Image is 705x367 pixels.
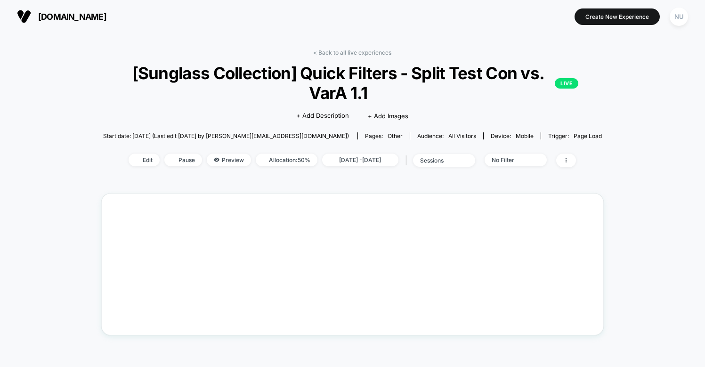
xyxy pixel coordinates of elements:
[38,12,106,22] span: [DOMAIN_NAME]
[296,111,349,121] span: + Add Description
[575,8,660,25] button: Create New Experience
[207,154,251,166] span: Preview
[313,49,391,56] a: < Back to all live experiences
[14,9,109,24] button: [DOMAIN_NAME]
[667,7,691,26] button: NU
[129,154,160,166] span: Edit
[368,112,408,120] span: + Add Images
[388,132,403,139] span: other
[256,154,317,166] span: Allocation: 50%
[448,132,476,139] span: All Visitors
[365,132,403,139] div: Pages:
[516,132,534,139] span: mobile
[670,8,688,26] div: NU
[417,132,476,139] div: Audience:
[127,63,579,103] span: [Sunglass Collection] Quick Filters - Split Test Con vs. VarA 1.1
[492,156,529,163] div: No Filter
[322,154,398,166] span: [DATE] - [DATE]
[403,154,413,167] span: |
[17,9,31,24] img: Visually logo
[483,132,541,139] span: Device:
[103,132,349,139] span: Start date: [DATE] (Last edit [DATE] by [PERSON_NAME][EMAIL_ADDRESS][DOMAIN_NAME])
[548,132,602,139] div: Trigger:
[164,154,202,166] span: Pause
[555,78,578,89] p: LIVE
[420,157,458,164] div: sessions
[574,132,602,139] span: Page Load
